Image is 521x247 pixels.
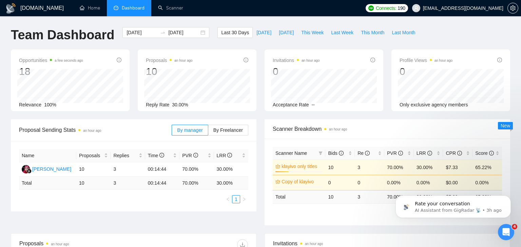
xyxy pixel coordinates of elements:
time: an hour ago [83,129,101,132]
span: Last 30 Days [221,29,249,36]
span: Profile Views [400,56,452,64]
span: By manager [177,127,202,133]
span: filter [319,151,323,155]
span: 100% [44,102,56,107]
time: an hour ago [174,59,192,62]
td: $0.00 [443,175,472,190]
button: Last 30 Days [217,27,253,38]
span: 4 [512,224,517,229]
button: Last Week [327,27,357,38]
td: 65.22% [472,160,502,175]
span: Invitations [273,56,320,64]
span: [DATE] [279,29,294,36]
span: Dashboard [122,5,144,11]
td: Total [19,177,76,190]
span: right [242,197,246,201]
td: 10 [76,162,111,177]
a: searchScanner [158,5,183,11]
td: 3 [355,160,384,175]
td: 3 [355,190,384,203]
li: Previous Page [224,195,232,203]
td: 10 [76,177,111,190]
span: info-circle [117,58,121,62]
span: info-circle [339,151,344,156]
li: Next Page [240,195,248,203]
span: Last Week [331,29,353,36]
span: Scanner Breakdown [273,125,502,133]
time: an hour ago [51,242,69,246]
span: Proposal Sending Stats [19,126,172,134]
span: This Month [361,29,384,36]
span: Reply Rate [146,102,169,107]
span: info-circle [365,151,370,156]
time: a few seconds ago [55,59,83,62]
td: 3 [111,162,145,177]
span: Scanner Name [275,150,307,156]
td: 00:14:44 [145,162,179,177]
span: Re [358,150,370,156]
h1: Team Dashboard [11,27,114,43]
span: filter [317,148,324,158]
time: an hour ago [302,59,320,62]
span: Relevance [19,102,41,107]
img: upwork-logo.png [368,5,374,11]
span: info-circle [457,151,462,156]
span: info-circle [497,58,502,62]
time: an hour ago [435,59,452,62]
span: New [501,123,510,128]
span: Connects: [376,4,396,12]
button: right [240,195,248,203]
span: Proposals [79,152,103,159]
span: Score [475,150,494,156]
span: 190 [398,4,405,12]
span: info-circle [193,153,198,158]
span: info-circle [159,153,164,158]
td: 0.00% [472,175,502,190]
div: 0 [273,65,320,78]
span: PVR [387,150,403,156]
button: [DATE] [275,27,297,38]
span: Only exclusive agency members [400,102,468,107]
td: 70.00 % [179,177,214,190]
span: left [226,197,230,201]
li: 1 [232,195,240,203]
input: End date [168,29,199,36]
span: info-circle [489,151,494,156]
span: info-circle [244,58,248,62]
button: This Week [297,27,327,38]
time: an hour ago [329,127,347,131]
span: 30.00% [172,102,188,107]
img: gigradar-bm.png [27,169,32,173]
input: Start date [127,29,157,36]
td: 00:14:44 [145,177,179,190]
button: This Month [357,27,388,38]
span: Last Month [392,29,415,36]
td: 0 [325,175,355,190]
span: info-circle [370,58,375,62]
span: info-circle [398,151,403,156]
a: 1 [232,195,240,203]
span: swap-right [160,30,166,35]
span: Proposals [146,56,193,64]
a: setting [507,5,518,11]
td: 70.00% [384,160,414,175]
td: 30.00% [414,160,443,175]
div: 18 [19,65,83,78]
button: setting [507,3,518,14]
button: left [224,195,232,203]
iframe: Intercom live chat [498,224,514,240]
span: info-circle [227,153,232,158]
span: crown [275,179,280,184]
div: 0 [400,65,452,78]
span: Bids [328,150,343,156]
span: By Freelancer [213,127,243,133]
span: LRR [217,153,232,158]
span: dashboard [114,5,118,10]
th: Proposals [76,149,111,162]
span: LRR [417,150,432,156]
td: 3 [111,177,145,190]
span: Opportunities [19,56,83,64]
td: 0.00% [384,175,414,190]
